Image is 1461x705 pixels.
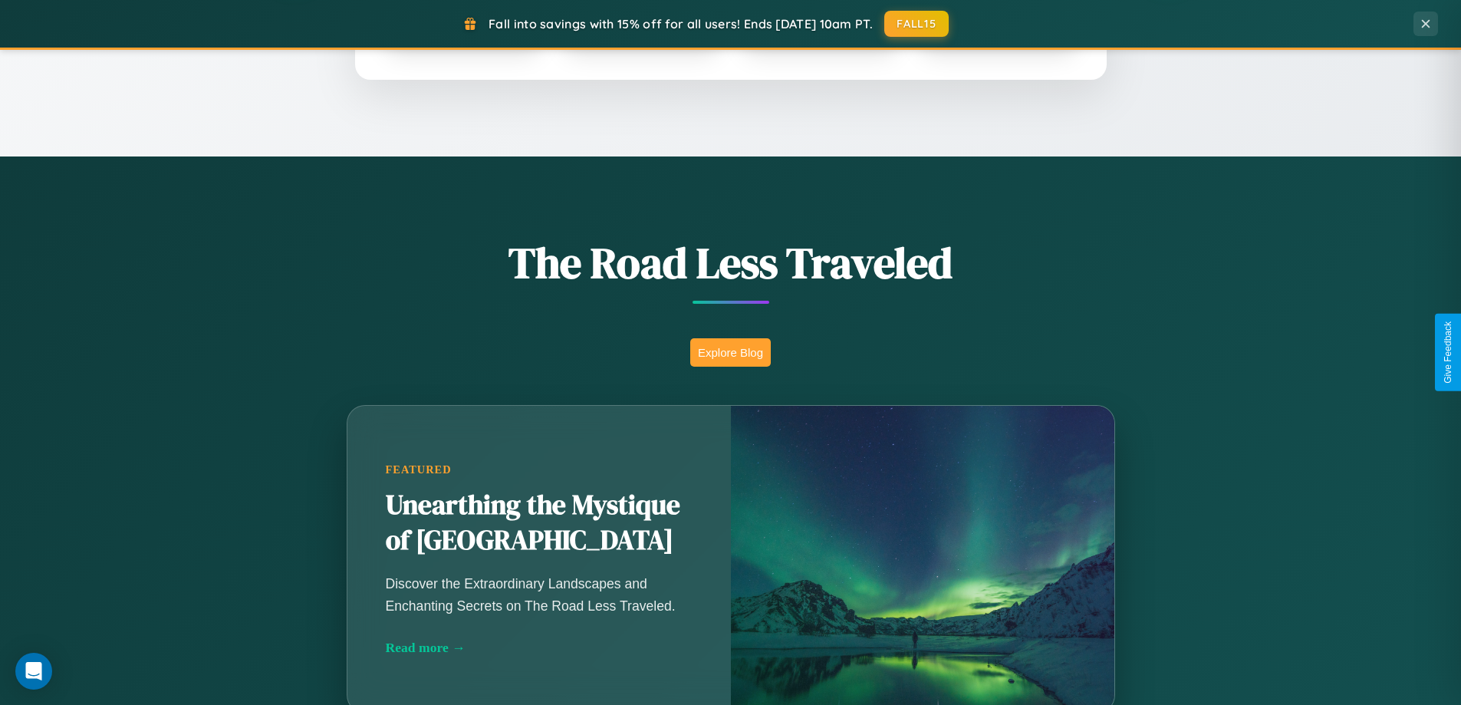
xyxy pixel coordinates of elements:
div: Read more → [386,640,693,656]
div: Featured [386,463,693,476]
button: Explore Blog [690,338,771,367]
button: FALL15 [884,11,949,37]
div: Open Intercom Messenger [15,653,52,690]
span: Fall into savings with 15% off for all users! Ends [DATE] 10am PT. [489,16,873,31]
div: Give Feedback [1443,321,1453,384]
h1: The Road Less Traveled [271,233,1191,292]
h2: Unearthing the Mystique of [GEOGRAPHIC_DATA] [386,488,693,558]
p: Discover the Extraordinary Landscapes and Enchanting Secrets on The Road Less Traveled. [386,573,693,616]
